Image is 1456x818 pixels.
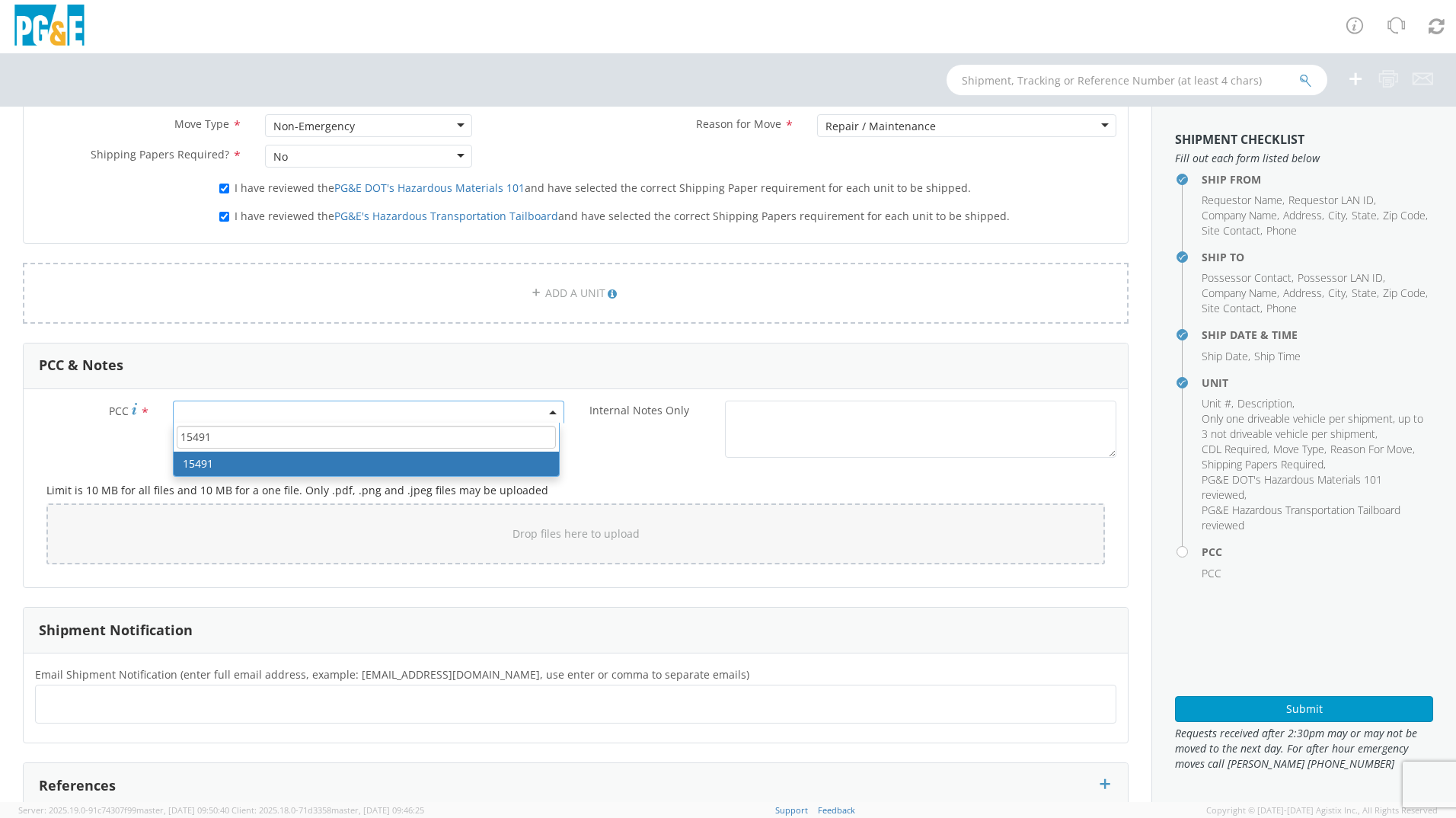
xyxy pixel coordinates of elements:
span: Address [1283,208,1322,222]
span: Possessor LAN ID [1298,270,1383,285]
h3: PCC & Notes [39,358,123,373]
li: , [1202,270,1294,286]
a: PG&E's Hazardous Transportation Tailboard [334,209,558,223]
li: , [1273,442,1327,457]
span: PG&E DOT's Hazardous Materials 101 reviewed [1202,472,1382,502]
h4: Ship From [1202,174,1433,185]
li: , [1383,208,1428,223]
button: Submit [1175,696,1433,722]
h4: Ship To [1202,251,1433,263]
span: Site Contact [1202,301,1260,315]
h5: Limit is 10 MB for all files and 10 MB for a one file. Only .pdf, .png and .jpeg files may be upl... [46,484,1105,496]
span: Address [1283,286,1322,300]
li: , [1298,270,1385,286]
span: Move Type [1273,442,1324,456]
span: Zip Code [1383,208,1426,222]
div: Repair / Maintenance [825,119,936,134]
strong: Shipment Checklist [1175,131,1304,148]
span: Reason For Move [1330,442,1413,456]
span: Site Contact [1202,223,1260,238]
span: Shipping Papers Required? [91,147,229,161]
li: , [1202,472,1429,503]
span: Requestor Name [1202,193,1282,207]
li: , [1202,193,1285,208]
input: I have reviewed thePG&E's Hazardous Transportation Tailboardand have selected the correct Shippin... [219,212,229,222]
a: Feedback [818,804,855,816]
span: State [1352,208,1377,222]
span: City [1328,208,1346,222]
span: Zip Code [1383,286,1426,300]
a: PG&E DOT's Hazardous Materials 101 [334,181,525,195]
span: Reason for Move [696,117,781,131]
span: PG&E Hazardous Transportation Tailboard reviewed [1202,503,1400,532]
span: Email Shipment Notification (enter full email address, example: jdoe01@agistix.com, use enter or ... [35,667,749,682]
a: ADD A UNIT [23,263,1129,324]
span: Server: 2025.19.0-91c74307f99 [18,804,229,816]
li: , [1202,457,1326,472]
input: Shipment, Tracking or Reference Number (at least 4 chars) [947,65,1327,95]
li: 15491 [174,452,559,476]
div: Non-Emergency [273,119,355,134]
span: I have reviewed the and have selected the correct Shipping Paper requirement for each unit to be ... [235,181,971,195]
a: Support [775,804,808,816]
span: Copyright © [DATE]-[DATE] Agistix Inc., All Rights Reserved [1206,804,1438,816]
li: , [1237,396,1295,411]
li: , [1202,396,1234,411]
li: , [1328,208,1348,223]
span: master, [DATE] 09:50:40 [136,804,229,816]
span: Drop files here to upload [512,526,640,541]
span: Only one driveable vehicle per shipment, up to 3 not driveable vehicle per shipment [1202,411,1423,441]
li: , [1202,223,1263,238]
span: PCC [1202,566,1221,580]
li: , [1330,442,1415,457]
h4: Ship Date & Time [1202,329,1433,340]
h3: References [39,778,116,794]
span: CDL Required [1202,442,1267,456]
span: Requestor LAN ID [1288,193,1374,207]
span: City [1328,286,1346,300]
span: Requests received after 2:30pm may or may not be moved to the next day. For after hour emergency ... [1175,726,1433,772]
span: PCC [109,404,129,418]
span: Description [1237,396,1292,411]
span: Fill out each form listed below [1175,151,1433,166]
li: , [1283,208,1324,223]
li: , [1283,286,1324,301]
span: State [1352,286,1377,300]
h4: PCC [1202,546,1433,558]
li: , [1352,208,1379,223]
span: Move Type [174,117,229,131]
span: Unit # [1202,396,1231,411]
span: Company Name [1202,208,1277,222]
h4: Unit [1202,377,1433,388]
span: Ship Date [1202,349,1248,363]
span: Phone [1266,223,1297,238]
li: , [1288,193,1376,208]
span: Company Name [1202,286,1277,300]
span: Ship Time [1254,349,1301,363]
img: pge-logo-06675f144f4cfa6a6814.png [11,5,88,50]
div: No [273,149,288,165]
li: , [1202,301,1263,316]
li: , [1202,442,1269,457]
li: , [1202,286,1279,301]
li: , [1202,208,1279,223]
span: master, [DATE] 09:46:25 [331,804,424,816]
li: , [1202,349,1250,364]
span: Phone [1266,301,1297,315]
li: , [1383,286,1428,301]
li: , [1202,411,1429,442]
span: Possessor Contact [1202,270,1292,285]
h3: Shipment Notification [39,623,193,638]
li: , [1328,286,1348,301]
li: , [1352,286,1379,301]
span: I have reviewed the and have selected the correct Shipping Papers requirement for each unit to be... [235,209,1010,223]
input: I have reviewed thePG&E DOT's Hazardous Materials 101and have selected the correct Shipping Paper... [219,184,229,193]
span: Internal Notes Only [589,403,689,417]
span: Shipping Papers Required [1202,457,1323,471]
span: Client: 2025.18.0-71d3358 [231,804,424,816]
